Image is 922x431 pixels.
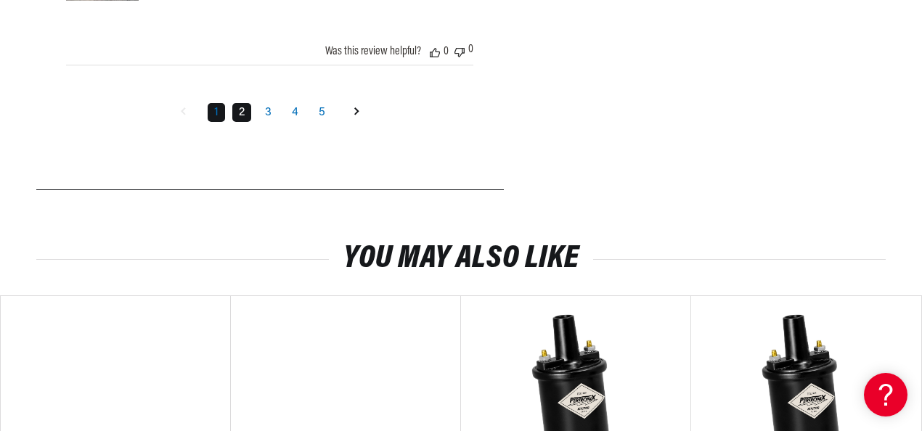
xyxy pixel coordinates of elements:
div: Vote up [430,46,440,57]
a: Goto Page 2 [232,103,251,122]
a: Goto previous page [169,101,197,124]
div: Vote down [454,44,465,57]
a: Goto Page 3 [258,103,278,122]
div: Was this review helpful? [325,46,421,57]
div: 0 [444,46,449,57]
a: Goto next page [343,101,370,124]
a: Page 1 [208,103,225,122]
a: Goto Page 5 [312,103,332,122]
a: Goto Page 4 [285,103,305,122]
h2: You may also like [36,245,886,273]
div: 0 [468,44,473,57]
